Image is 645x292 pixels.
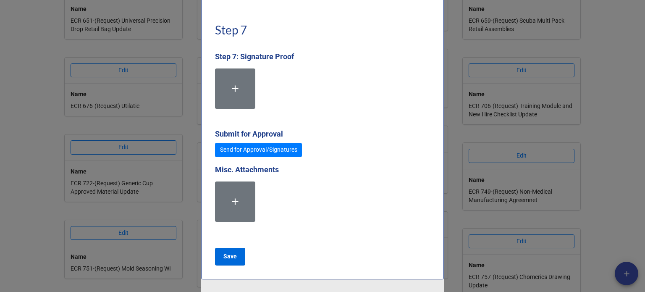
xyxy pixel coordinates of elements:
[215,22,430,37] h1: Step 7
[215,51,294,63] label: Step 7: Signature Proof
[215,164,279,176] label: Misc. Attachments
[215,143,302,157] a: Send for Approval/Signatures
[215,129,283,138] b: Submit for Approval
[223,252,237,261] b: Save
[215,248,245,266] button: Save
